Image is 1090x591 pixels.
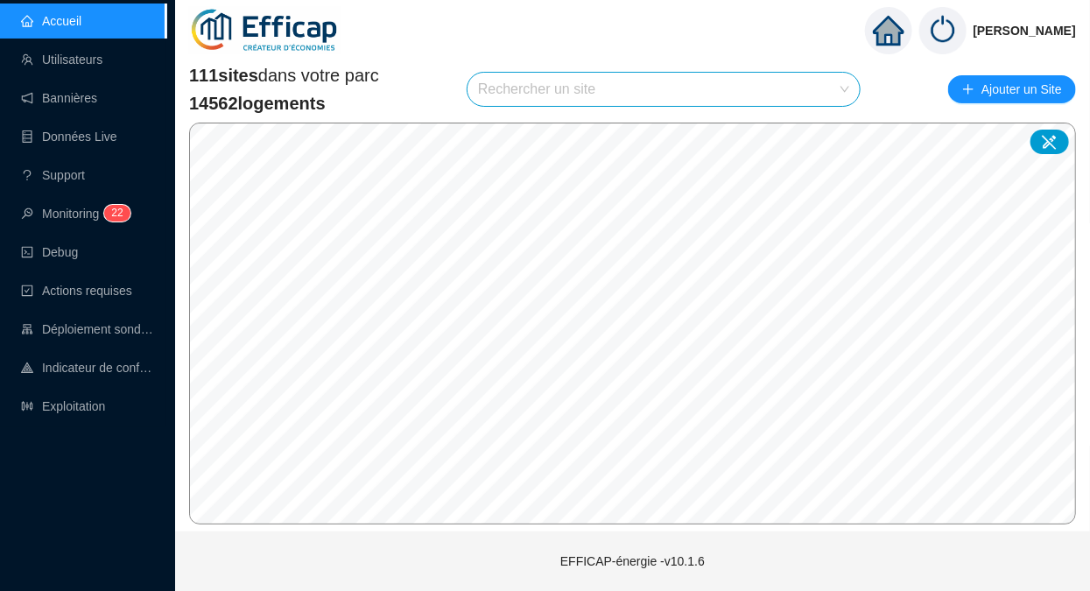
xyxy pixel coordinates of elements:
[21,207,125,221] a: monitorMonitoring22
[919,7,967,54] img: power
[21,168,85,182] a: questionSupport
[21,130,117,144] a: databaseDonnées Live
[21,245,78,259] a: codeDebug
[21,322,154,336] a: clusterDéploiement sondes
[42,284,132,298] span: Actions requises
[189,63,379,88] span: dans votre parc
[189,66,258,85] span: 111 sites
[104,205,130,222] sup: 22
[962,83,974,95] span: plus
[974,3,1076,59] span: [PERSON_NAME]
[21,14,81,28] a: homeAccueil
[189,91,379,116] span: 14562 logements
[117,207,123,219] span: 2
[21,399,105,413] a: slidersExploitation
[190,123,1076,524] canvas: Map
[560,554,705,568] span: EFFICAP-énergie - v10.1.6
[21,361,154,375] a: heat-mapIndicateur de confort
[21,285,33,297] span: check-square
[111,207,117,219] span: 2
[21,53,102,67] a: teamUtilisateurs
[873,15,904,46] span: home
[948,75,1076,103] button: Ajouter un Site
[981,77,1062,102] span: Ajouter un Site
[21,91,97,105] a: notificationBannières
